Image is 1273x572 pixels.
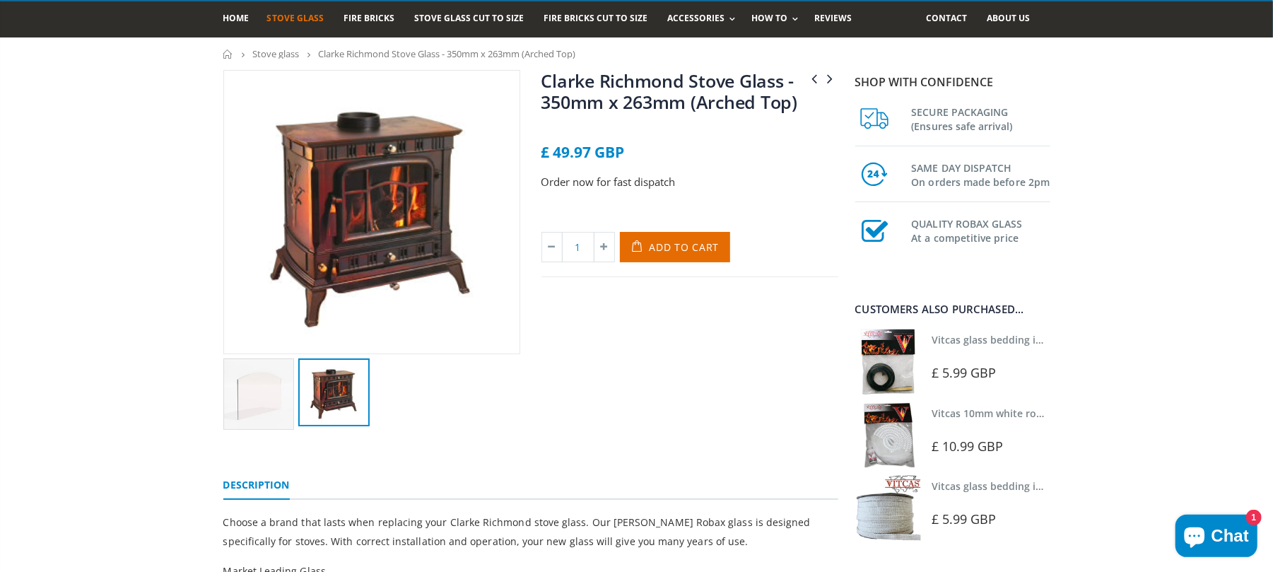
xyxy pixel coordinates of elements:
[344,1,405,37] a: Fire Bricks
[932,333,1195,346] a: Vitcas glass bedding in tape - 2mm x 10mm x 2 meters
[223,49,234,59] a: Home
[855,329,921,395] img: Vitcas stove glass bedding in tape
[855,304,1050,315] div: Customers also purchased...
[815,1,863,37] a: Reviews
[987,1,1040,37] a: About us
[298,358,370,426] img: Clarke_Richmond_Stove_150x150.jpg
[912,158,1050,189] h3: SAME DAY DISPATCH On orders made before 2pm
[267,1,334,37] a: Stove Glass
[855,74,1050,91] p: Shop with confidence
[855,475,921,541] img: Vitcas stove glass bedding in tape
[855,402,921,468] img: Vitcas white rope, glue and gloves kit 10mm
[223,12,250,24] span: Home
[541,69,798,114] a: Clarke Richmond Stove Glass - 350mm x 263mm (Arched Top)
[932,479,1232,493] a: Vitcas glass bedding in tape - 2mm x 15mm x 2 meters (White)
[223,358,295,430] img: widearchedtopstoveglass_417b29d8-04d9-4b0d-9361-d76737bc5f10_150x150.webp
[541,142,625,162] span: £ 49.97 GBP
[344,12,394,24] span: Fire Bricks
[912,103,1050,134] h3: SECURE PACKAGING (Ensures safe arrival)
[414,1,534,37] a: Stove Glass Cut To Size
[667,12,725,24] span: Accessories
[932,407,1209,420] a: Vitcas 10mm white rope kit - includes rope seal and glue!
[650,240,720,254] span: Add to Cart
[541,174,838,190] p: Order now for fast dispatch
[318,47,575,60] span: Clarke Richmond Stove Glass - 350mm x 263mm (Arched Top)
[620,232,731,262] button: Add to Cart
[815,12,852,24] span: Reviews
[667,1,742,37] a: Accessories
[926,1,978,37] a: Contact
[544,1,658,37] a: Fire Bricks Cut To Size
[223,1,260,37] a: Home
[932,364,997,381] span: £ 5.99 GBP
[752,1,806,37] a: How To
[932,510,997,527] span: £ 5.99 GBP
[544,12,647,24] span: Fire Bricks Cut To Size
[926,12,967,24] span: Contact
[987,12,1030,24] span: About us
[223,515,811,548] span: Choose a brand that lasts when replacing your Clarke Richmond stove glass. Our [PERSON_NAME] Roba...
[267,12,324,24] span: Stove Glass
[223,472,290,500] a: Description
[912,214,1050,245] h3: QUALITY ROBAX GLASS At a competitive price
[752,12,788,24] span: How To
[414,12,524,24] span: Stove Glass Cut To Size
[224,71,520,354] img: Clarke_Richmond_Stove_800x_crop_center.jpg
[932,438,1004,455] span: £ 10.99 GBP
[1171,515,1262,561] inbox-online-store-chat: Shopify online store chat
[252,47,299,60] a: Stove glass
